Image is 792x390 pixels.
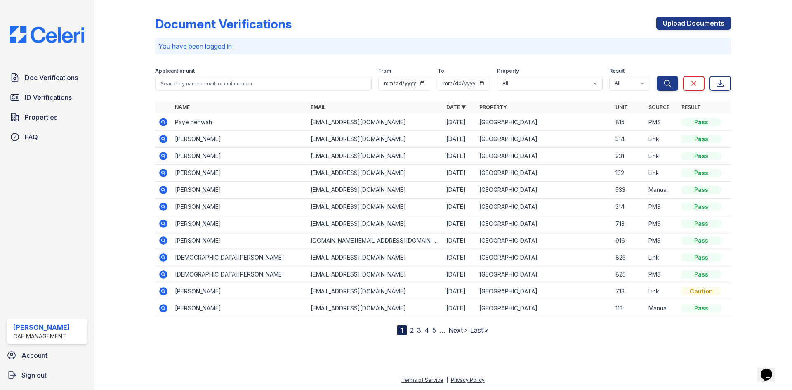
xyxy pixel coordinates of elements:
a: 5 [432,326,436,334]
a: 2 [410,326,414,334]
td: [EMAIL_ADDRESS][DOMAIN_NAME] [307,131,443,148]
td: 916 [612,232,645,249]
div: Pass [681,169,721,177]
td: [EMAIL_ADDRESS][DOMAIN_NAME] [307,215,443,232]
td: 713 [612,215,645,232]
td: [PERSON_NAME] [172,215,307,232]
div: 1 [397,325,407,335]
td: [PERSON_NAME] [172,232,307,249]
td: 825 [612,249,645,266]
span: Sign out [21,370,47,380]
td: [DATE] [443,266,476,283]
a: Sign out [3,367,91,383]
td: [DATE] [443,215,476,232]
td: Manual [645,182,678,199]
a: Privacy Policy [451,377,485,383]
div: CAF Management [13,332,70,340]
span: Properties [25,112,57,122]
div: Document Verifications [155,17,292,31]
td: [GEOGRAPHIC_DATA] [476,148,612,165]
td: PMS [645,215,678,232]
a: Properties [7,109,87,125]
a: Property [479,104,507,110]
div: Pass [681,186,721,194]
div: Pass [681,236,721,245]
td: [GEOGRAPHIC_DATA] [476,283,612,300]
span: … [439,325,445,335]
td: [PERSON_NAME] [172,165,307,182]
td: PMS [645,266,678,283]
div: Pass [681,304,721,312]
a: Result [681,104,701,110]
img: CE_Logo_Blue-a8612792a0a2168367f1c8372b55b34899dd931a85d93a1a3d3e32e68fde9ad4.png [3,26,91,43]
td: 533 [612,182,645,199]
td: 825 [612,266,645,283]
div: Pass [681,203,721,211]
input: Search by name, email, or unit number [155,76,372,91]
td: [PERSON_NAME] [172,199,307,215]
td: [EMAIL_ADDRESS][DOMAIN_NAME] [307,300,443,317]
span: Doc Verifications [25,73,78,83]
td: [GEOGRAPHIC_DATA] [476,232,612,249]
span: FAQ [25,132,38,142]
label: Property [497,68,519,74]
td: [GEOGRAPHIC_DATA] [476,182,612,199]
a: ID Verifications [7,89,87,106]
a: Email [311,104,326,110]
td: 713 [612,283,645,300]
span: Account [21,350,47,360]
td: [DATE] [443,114,476,131]
a: FAQ [7,129,87,145]
td: PMS [645,232,678,249]
td: [DATE] [443,283,476,300]
td: [GEOGRAPHIC_DATA] [476,300,612,317]
td: [GEOGRAPHIC_DATA] [476,266,612,283]
label: Applicant or unit [155,68,195,74]
div: Pass [681,118,721,126]
td: Link [645,283,678,300]
td: [PERSON_NAME] [172,131,307,148]
td: [DATE] [443,249,476,266]
td: [EMAIL_ADDRESS][DOMAIN_NAME] [307,266,443,283]
a: 4 [424,326,429,334]
label: From [378,68,391,74]
td: [GEOGRAPHIC_DATA] [476,249,612,266]
td: [PERSON_NAME] [172,182,307,199]
a: Unit [615,104,628,110]
td: [EMAIL_ADDRESS][DOMAIN_NAME] [307,199,443,215]
td: [EMAIL_ADDRESS][DOMAIN_NAME] [307,182,443,199]
td: [DEMOGRAPHIC_DATA][PERSON_NAME] [172,249,307,266]
td: [EMAIL_ADDRESS][DOMAIN_NAME] [307,165,443,182]
td: Manual [645,300,678,317]
a: Source [648,104,669,110]
div: | [446,377,448,383]
td: [DATE] [443,182,476,199]
a: Account [3,347,91,364]
label: Result [609,68,625,74]
div: Pass [681,253,721,262]
td: [DATE] [443,131,476,148]
label: To [438,68,444,74]
td: [DEMOGRAPHIC_DATA][PERSON_NAME] [172,266,307,283]
a: Date ▼ [446,104,466,110]
td: [DATE] [443,199,476,215]
td: Paye nehwah [172,114,307,131]
td: [PERSON_NAME] [172,300,307,317]
td: Link [645,131,678,148]
p: You have been logged in [158,41,728,51]
div: Pass [681,270,721,279]
div: Pass [681,152,721,160]
td: [EMAIL_ADDRESS][DOMAIN_NAME] [307,114,443,131]
td: [DATE] [443,232,476,249]
a: 3 [417,326,421,334]
td: Link [645,249,678,266]
td: PMS [645,199,678,215]
td: [GEOGRAPHIC_DATA] [476,165,612,182]
td: [DATE] [443,165,476,182]
a: Doc Verifications [7,69,87,86]
div: [PERSON_NAME] [13,322,70,332]
td: 231 [612,148,645,165]
td: Link [645,165,678,182]
a: Upload Documents [656,17,731,30]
